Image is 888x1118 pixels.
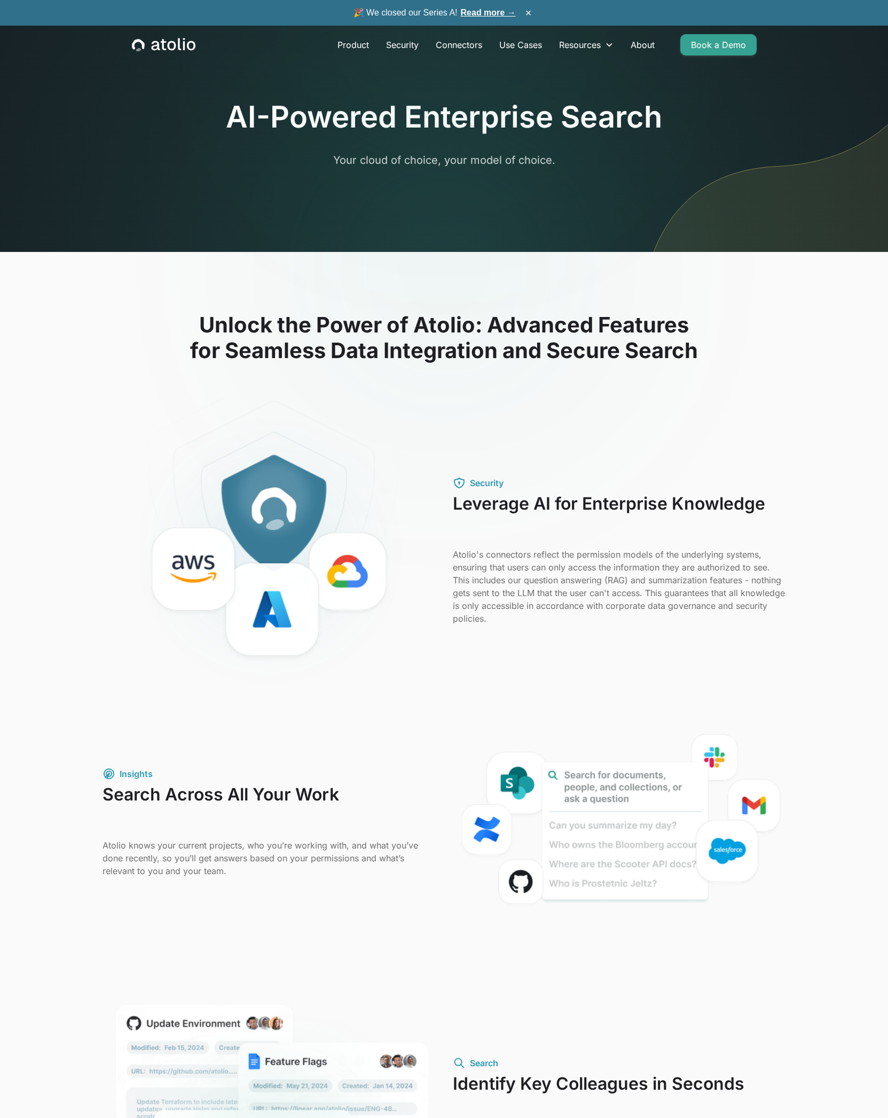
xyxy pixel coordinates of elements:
div: Resources [551,34,622,55]
a: Security [378,34,427,55]
a: About [622,34,663,55]
h3: Leverage AI for Enterprise Knowledge [453,494,786,535]
a: Connectors [427,34,491,55]
p: Atolio knows your current projects, who you’re working with, and what you’ve done recently, so yo... [103,839,436,877]
h3: Search Across All Your Work [103,784,436,826]
div: Insights [120,767,153,780]
span: 🎉 We closed our Series A! [353,6,516,19]
a: Use Cases [491,34,551,55]
h1: AI-Powered Enterprise Search [226,99,662,135]
div: Search [470,1057,498,1069]
a: home [132,38,195,52]
img: image [103,398,436,704]
img: line [638,4,888,252]
div: Resources [559,38,601,51]
p: Your cloud of choice, your model of choice. [239,152,649,168]
div: Security [470,477,504,489]
img: image [453,730,786,915]
a: Product [329,34,378,55]
a: Read more → [461,8,516,17]
a: Book a Demo [680,34,757,55]
p: Atolio's connectors reflect the permission models of the underlying systems, ensuring that users ... [453,548,786,625]
h3: Identify Key Colleagues in Seconds [453,1074,786,1115]
h2: Unlock the Power of Atolio: Advanced Features for Seamless Data Integration and Secure Search [103,312,786,363]
button: × [522,7,535,19]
